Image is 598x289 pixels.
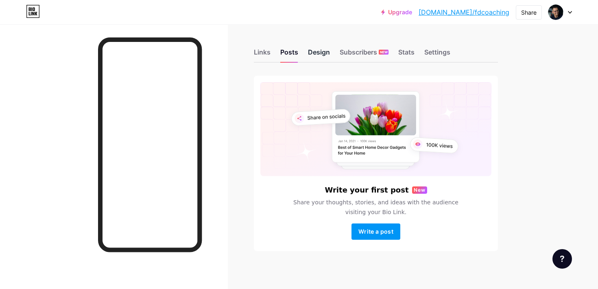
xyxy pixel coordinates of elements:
div: Stats [398,47,415,62]
div: Posts [280,47,298,62]
button: Write a post [351,223,400,240]
a: Upgrade [381,9,412,15]
span: NEW [380,50,388,55]
div: Share [521,8,537,17]
span: Write a post [358,228,393,235]
img: h84cgnft [548,4,563,20]
div: Design [308,47,330,62]
span: Share your thoughts, stories, and ideas with the audience visiting your Bio Link. [284,197,468,217]
div: Subscribers [340,47,388,62]
span: New [414,186,426,194]
div: Settings [424,47,450,62]
a: [DOMAIN_NAME]/fdcoaching [419,7,509,17]
div: Links [254,47,271,62]
h6: Write your first post [325,186,408,194]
